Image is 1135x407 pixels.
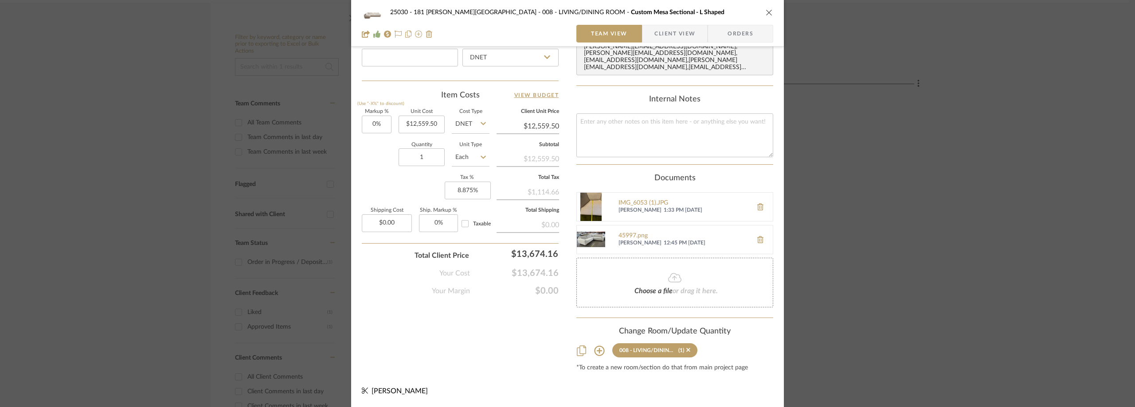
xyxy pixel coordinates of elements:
span: Your Margin [432,286,470,296]
div: Internal Notes [576,95,773,105]
label: Tax % [445,175,489,180]
span: Team View [591,25,627,43]
span: Choose a file [634,287,673,295]
label: Markup % [362,109,391,114]
label: Cost Type [452,109,489,114]
label: Unit Cost [399,109,445,114]
div: Change Room/Update Quantity [576,327,773,337]
span: Custom Mesa Sectional - L Shaped [631,9,724,16]
div: $0.00 [497,216,559,232]
span: Client View [654,25,695,43]
a: 45997.png [618,233,748,240]
span: [PERSON_NAME] [618,207,661,214]
img: 45997.png [577,225,605,254]
span: 12:45 PM [DATE] [664,240,748,247]
div: (1) [678,347,684,353]
div: Documents [576,174,773,183]
span: Your Cost [439,268,470,279]
img: Remove from project [426,31,433,38]
div: *To create a new room/section do that from main project page [576,364,773,372]
button: close [765,8,773,16]
span: 1:33 PM [DATE] [664,207,748,214]
a: IMG_6053 (1).JPG [618,200,748,207]
div: $1,114.66 [497,183,559,199]
div: $13,674.16 [474,245,562,263]
a: View Budget [514,90,559,101]
span: Taxable [473,221,491,226]
span: [PERSON_NAME] [372,388,428,395]
span: $13,674.16 [470,268,559,279]
div: Item Costs [362,90,559,101]
label: Ship. Markup % [419,208,458,213]
label: Total Shipping [497,208,559,213]
div: 008 - LIVING/DINING ROOM [619,347,676,353]
label: Shipping Cost [362,208,412,213]
span: Orders [718,25,763,43]
span: [PERSON_NAME] [618,240,661,247]
label: Subtotal [497,143,559,147]
label: Total Tax [497,175,559,180]
label: Unit Type [452,143,489,147]
span: or drag it here. [673,287,718,295]
div: $12,559.50 [497,150,559,166]
div: [PERSON_NAME][EMAIL_ADDRESS][DOMAIN_NAME] , [PERSON_NAME][EMAIL_ADDRESS][DOMAIN_NAME] , [EMAIL_AD... [584,43,769,72]
span: Total Client Price [415,250,469,261]
label: Client Unit Price [497,109,559,114]
span: 008 - LIVING/DINING ROOM [542,9,631,16]
span: $0.00 [470,286,559,296]
img: 2f6352b7-8bdf-4720-a60e-821cdf74b790_48x40.jpg [362,4,383,21]
label: Quantity [399,143,445,147]
img: IMG_6053 (1).JPG [577,193,605,221]
span: 25030 - 181 [PERSON_NAME][GEOGRAPHIC_DATA] [390,9,542,16]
